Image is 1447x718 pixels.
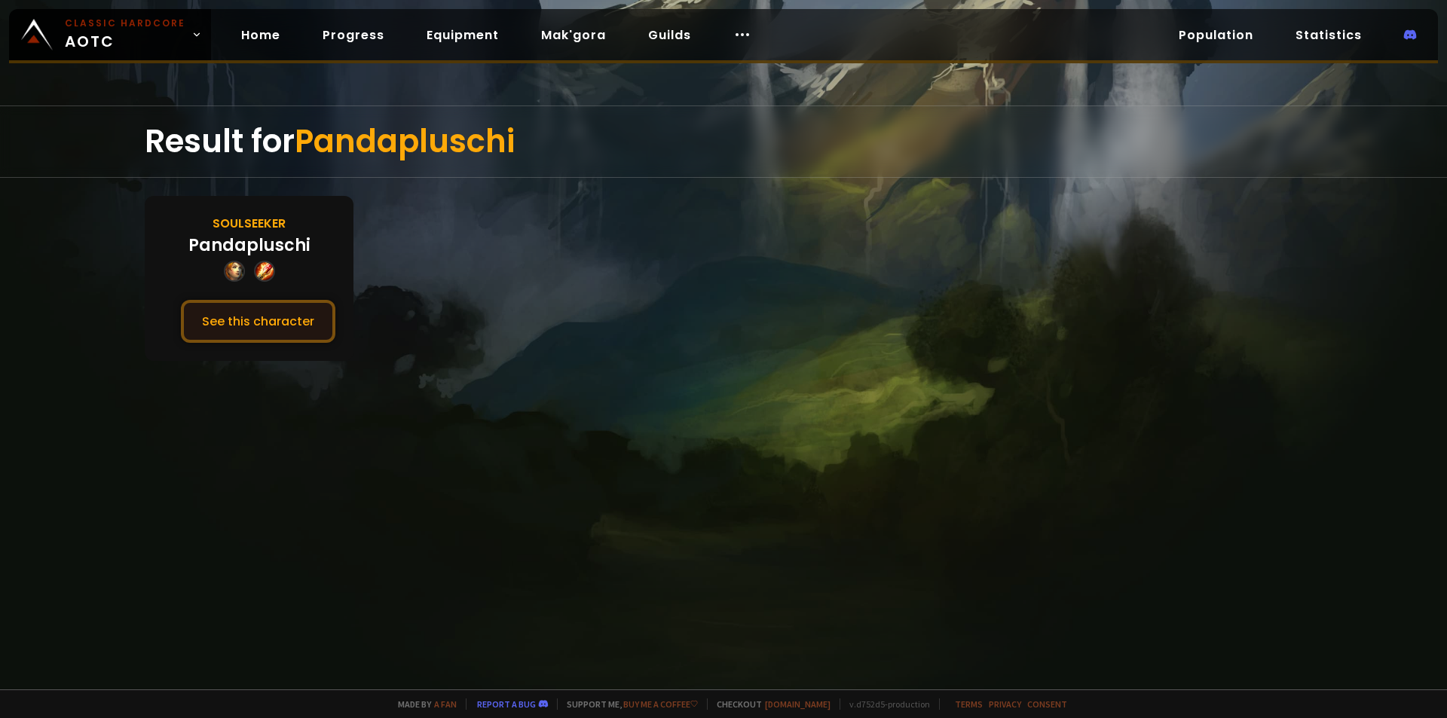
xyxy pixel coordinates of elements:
[1167,20,1265,50] a: Population
[145,106,1302,177] div: Result for
[9,9,211,60] a: Classic HardcoreAOTC
[955,698,983,710] a: Terms
[765,698,831,710] a: [DOMAIN_NAME]
[311,20,396,50] a: Progress
[229,20,292,50] a: Home
[295,119,515,163] span: Pandapluschi
[477,698,536,710] a: Report a bug
[623,698,698,710] a: Buy me a coffee
[181,300,335,343] button: See this character
[65,17,185,53] span: AOTC
[1283,20,1374,50] a: Statistics
[707,698,831,710] span: Checkout
[188,233,311,258] div: Pandapluschi
[213,214,286,233] div: Soulseeker
[389,698,457,710] span: Made by
[989,698,1021,710] a: Privacy
[1027,698,1067,710] a: Consent
[636,20,703,50] a: Guilds
[557,698,698,710] span: Support me,
[434,698,457,710] a: a fan
[415,20,511,50] a: Equipment
[840,698,930,710] span: v. d752d5 - production
[529,20,618,50] a: Mak'gora
[65,17,185,30] small: Classic Hardcore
